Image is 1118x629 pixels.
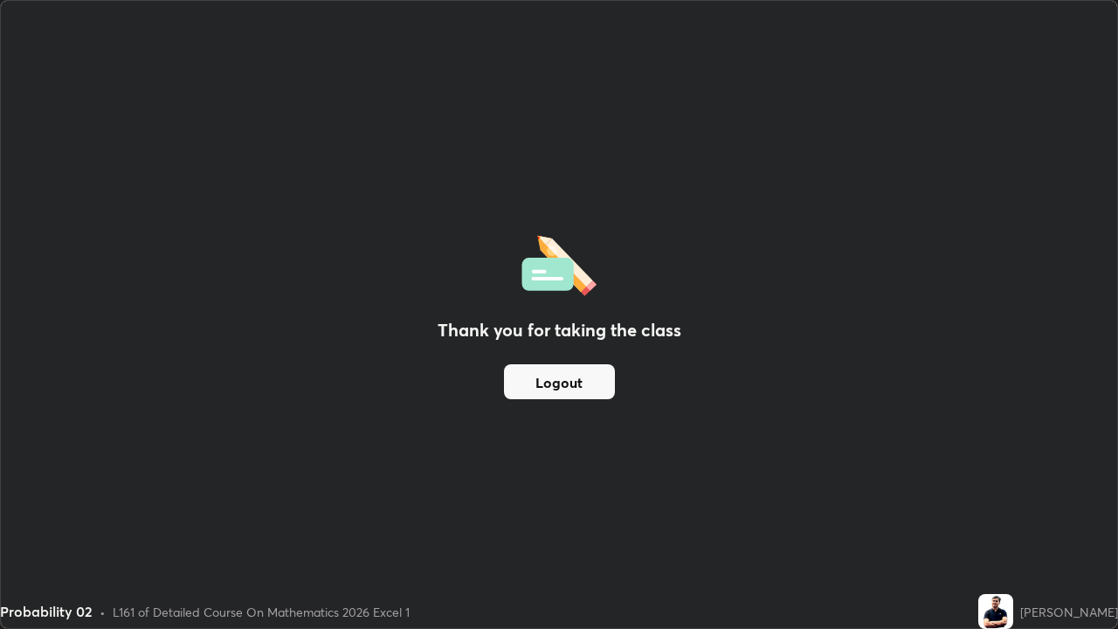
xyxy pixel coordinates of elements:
[521,230,597,296] img: offlineFeedback.1438e8b3.svg
[438,317,681,343] h2: Thank you for taking the class
[113,603,410,621] div: L161 of Detailed Course On Mathematics 2026 Excel 1
[978,594,1013,629] img: 988431c348cc4fbe81a6401cf86f26e4.jpg
[1020,603,1118,621] div: [PERSON_NAME]
[100,603,106,621] div: •
[504,364,615,399] button: Logout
